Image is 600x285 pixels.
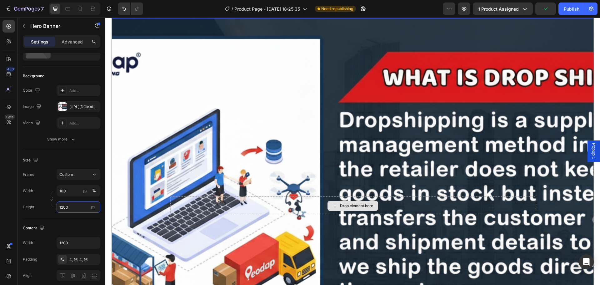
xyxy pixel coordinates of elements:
[69,88,99,94] div: Add...
[57,237,100,248] input: Auto
[23,204,34,210] label: Height
[83,188,87,194] div: px
[23,224,46,232] div: Content
[5,115,15,120] div: Beta
[473,3,533,15] button: 1 product assigned
[57,201,100,213] input: px
[23,119,42,127] div: Video
[234,6,300,12] span: Product Page - [DATE] 18:25:35
[23,134,100,145] button: Show more
[69,104,99,110] div: [URL][DOMAIN_NAME]
[41,5,44,13] p: 7
[118,3,143,15] div: Undo/Redo
[23,172,34,177] label: Frame
[90,187,98,195] button: px
[23,86,41,95] div: Color
[558,3,585,15] button: Publish
[564,6,579,12] div: Publish
[6,67,15,72] div: 450
[579,254,594,269] div: Open Intercom Messenger
[57,185,100,196] input: px%
[2,3,47,15] button: 7
[59,172,73,177] span: Custom
[23,240,33,246] div: Width
[30,22,83,30] p: Hero Banner
[23,73,44,79] div: Background
[47,136,76,142] div: Show more
[23,188,33,194] label: Width
[23,273,32,278] div: Align
[485,125,492,142] span: Popup 1
[91,205,95,209] span: px
[478,6,519,12] span: 1 product assigned
[69,257,99,262] div: 4, 16, 4, 16
[23,257,37,262] div: Padding
[321,6,353,12] span: Need republishing
[82,187,89,195] button: %
[105,18,600,285] iframe: Design area
[31,38,48,45] p: Settings
[92,188,96,194] div: %
[235,186,268,191] div: Drop element here
[62,38,83,45] p: Advanced
[23,156,39,165] div: Size
[232,6,233,12] span: /
[23,103,42,111] div: Image
[69,120,99,126] div: Add...
[57,169,100,180] button: Custom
